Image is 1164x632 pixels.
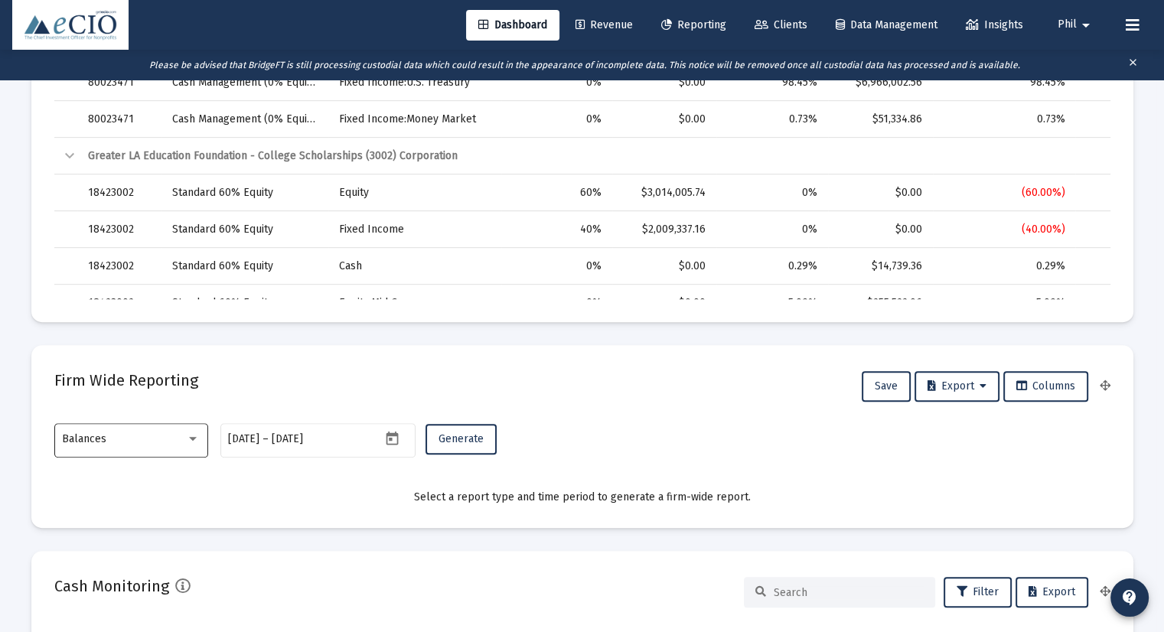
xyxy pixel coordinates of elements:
[54,138,77,174] td: Collapse
[328,248,500,285] td: Cash
[823,10,950,41] a: Data Management
[77,285,161,321] td: 18423002
[774,586,924,599] input: Search
[839,185,922,200] div: $0.00
[944,75,1065,90] div: 98.45%
[328,211,500,248] td: Fixed Income
[149,60,1020,70] i: Please be advised that BridgeFT is still processing custodial data which could result in the appe...
[1016,577,1088,608] button: Export
[54,490,1110,505] div: Select a report type and time period to generate a firm-wide report.
[839,112,922,127] div: $51,334.86
[1058,18,1077,31] span: Phil
[727,75,817,90] div: 98.45%
[161,174,329,211] td: Standard 60% Equity
[54,574,169,598] h2: Cash Monitoring
[966,18,1023,31] span: Insights
[727,112,817,127] div: 0.73%
[512,259,602,274] div: 0%
[328,285,500,321] td: Equity:Mid Cap
[1016,380,1075,393] span: Columns
[839,75,922,90] div: $6,966,002.56
[54,368,198,393] h2: Firm Wide Reporting
[425,424,497,454] button: Generate
[77,64,161,101] td: 80023471
[478,18,547,31] span: Dashboard
[62,432,106,445] span: Balances
[575,18,633,31] span: Revenue
[1127,54,1139,77] mat-icon: clear
[661,18,726,31] span: Reporting
[77,211,161,248] td: 18423002
[512,112,602,127] div: 0%
[623,259,706,274] div: $0.00
[77,174,161,211] td: 18423002
[466,10,559,41] a: Dashboard
[328,64,500,101] td: Fixed Income:U.S. Treasury
[944,185,1065,200] div: (60.00%)
[862,371,911,402] button: Save
[944,577,1012,608] button: Filter
[957,585,999,598] span: Filter
[623,222,706,237] div: $2,009,337.16
[161,101,329,138] td: Cash Management (0% Equity)
[1039,9,1113,40] button: Phil
[512,222,602,237] div: 40%
[161,285,329,321] td: Standard 60% Equity
[77,248,161,285] td: 18423002
[563,10,645,41] a: Revenue
[228,433,259,445] input: Start date
[928,380,986,393] span: Export
[944,112,1065,127] div: 0.73%
[836,18,937,31] span: Data Management
[381,427,403,449] button: Open calendar
[161,248,329,285] td: Standard 60% Equity
[839,259,922,274] div: $14,739.36
[161,64,329,101] td: Cash Management (0% Equity)
[272,433,345,445] input: End date
[262,433,269,445] span: –
[944,222,1065,237] div: (40.00%)
[512,75,602,90] div: 0%
[875,380,898,393] span: Save
[727,259,817,274] div: 0.29%
[954,10,1035,41] a: Insights
[439,432,484,445] span: Generate
[328,174,500,211] td: Equity
[742,10,820,41] a: Clients
[944,259,1065,274] div: 0.29%
[1077,10,1095,41] mat-icon: arrow_drop_down
[623,185,706,200] div: $3,014,005.74
[512,185,602,200] div: 60%
[623,112,706,127] div: $0.00
[77,101,161,138] td: 80023471
[755,18,807,31] span: Clients
[727,222,817,237] div: 0%
[915,371,999,402] button: Export
[839,222,922,237] div: $0.00
[24,10,117,41] img: Dashboard
[328,101,500,138] td: Fixed Income:Money Market
[1003,371,1088,402] button: Columns
[1029,585,1075,598] span: Export
[161,211,329,248] td: Standard 60% Equity
[1120,588,1139,607] mat-icon: contact_support
[649,10,739,41] a: Reporting
[623,75,706,90] div: $0.00
[727,185,817,200] div: 0%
